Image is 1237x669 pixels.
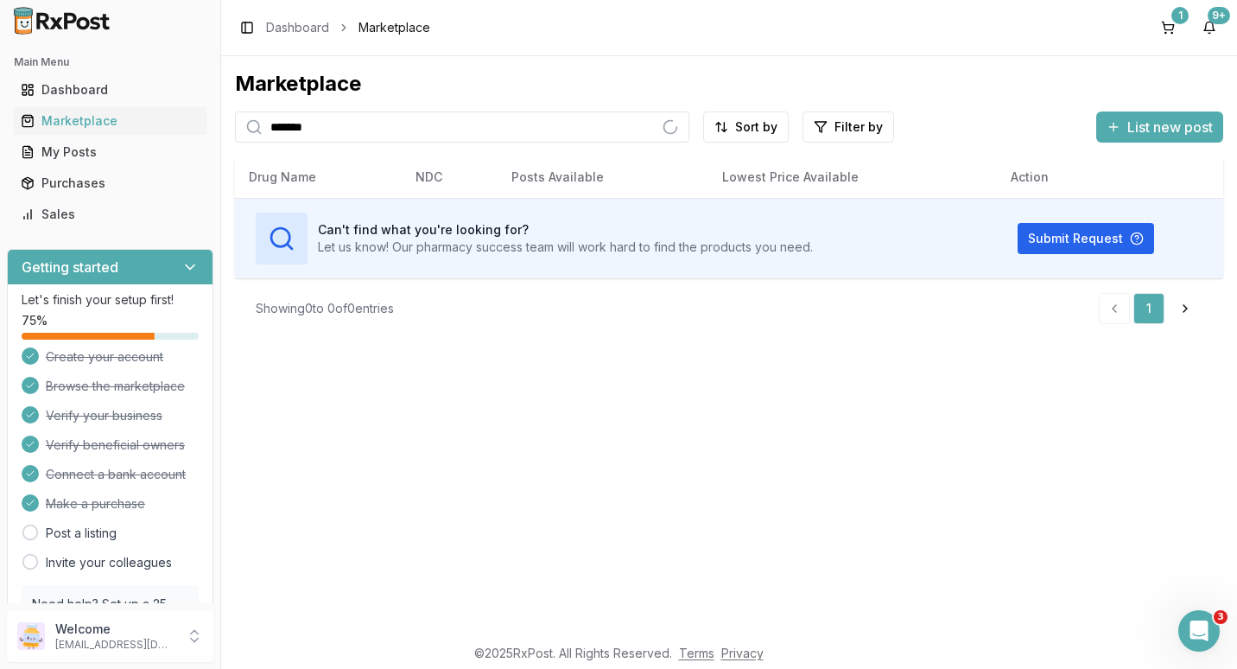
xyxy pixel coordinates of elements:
iframe: Intercom live chat [1178,610,1220,652]
span: Browse the marketplace [46,378,185,395]
div: Marketplace [21,112,200,130]
button: Marketplace [7,107,213,135]
span: Make a purchase [46,495,145,513]
span: List new post [1127,117,1213,137]
th: Action [997,156,1223,198]
button: Purchases [7,169,213,197]
span: Create your account [46,348,163,366]
p: [EMAIL_ADDRESS][DOMAIN_NAME] [55,638,175,652]
div: My Posts [21,143,200,161]
div: Purchases [21,175,200,192]
a: Post a listing [46,525,117,542]
div: Showing 0 to 0 of 0 entries [256,300,394,317]
button: Sales [7,201,213,228]
a: Dashboard [266,19,329,36]
span: Verify beneficial owners [46,436,185,454]
th: Drug Name [235,156,402,198]
button: My Posts [7,138,213,166]
h3: Getting started [22,257,118,277]
p: Need help? Set up a 25 minute call with our team to set up. [32,596,188,647]
th: NDC [402,156,498,198]
button: 9+ [1196,14,1223,41]
span: Verify your business [46,407,162,424]
div: Marketplace [235,70,1223,98]
a: Purchases [14,168,206,199]
button: 1 [1154,14,1182,41]
a: Terms [679,646,714,660]
span: 75 % [22,312,48,329]
th: Lowest Price Available [708,156,997,198]
div: 1 [1171,7,1189,24]
button: Dashboard [7,76,213,104]
th: Posts Available [498,156,708,198]
div: 9+ [1208,7,1230,24]
nav: breadcrumb [266,19,430,36]
button: Submit Request [1018,223,1154,254]
span: Marketplace [358,19,430,36]
div: Dashboard [21,81,200,99]
p: Welcome [55,621,175,638]
span: Sort by [735,118,777,136]
a: List new post [1096,120,1223,137]
button: List new post [1096,111,1223,143]
a: Go to next page [1168,293,1202,324]
span: Connect a bank account [46,466,186,483]
a: Privacy [721,646,764,660]
p: Let's finish your setup first! [22,291,199,309]
span: 3 [1214,610,1227,624]
div: Sales [21,206,200,223]
nav: pagination [1099,293,1202,324]
p: Let us know! Our pharmacy success team will work hard to find the products you need. [318,239,813,256]
img: User avatar [17,622,45,650]
a: Sales [14,199,206,230]
button: Sort by [703,111,789,143]
span: Filter by [834,118,883,136]
button: Filter by [802,111,894,143]
a: My Posts [14,137,206,168]
a: Dashboard [14,74,206,105]
h3: Can't find what you're looking for? [318,221,813,239]
a: Invite your colleagues [46,554,172,571]
a: Marketplace [14,105,206,137]
h2: Main Menu [14,55,206,69]
a: 1 [1133,293,1164,324]
img: RxPost Logo [7,7,117,35]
